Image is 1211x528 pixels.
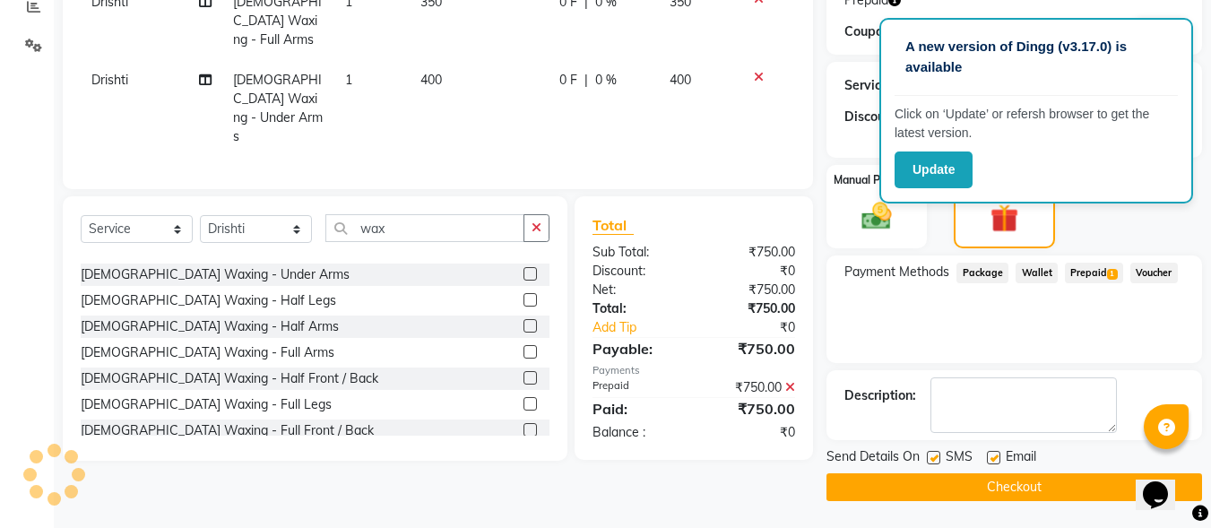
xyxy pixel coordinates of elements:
div: [DEMOGRAPHIC_DATA] Waxing - Under Arms [81,265,350,284]
div: ₹750.00 [694,378,809,397]
div: [DEMOGRAPHIC_DATA] Waxing - Half Front / Back [81,369,378,388]
div: [DEMOGRAPHIC_DATA] Waxing - Full Legs [81,395,332,414]
span: 0 % [595,71,617,90]
span: 400 [670,72,691,88]
div: [DEMOGRAPHIC_DATA] Waxing - Half Arms [81,317,339,336]
span: Package [956,263,1008,283]
div: ₹0 [694,423,809,442]
span: Drishti [91,72,128,88]
div: ₹750.00 [694,281,809,299]
p: A new version of Dingg (v3.17.0) is available [905,37,1167,77]
span: Total [593,216,634,235]
div: Description: [844,386,916,405]
iframe: chat widget [1136,456,1193,510]
span: Email [1006,447,1036,470]
div: Discount: [844,108,900,126]
p: Click on ‘Update’ or refersh browser to get the latest version. [895,105,1178,143]
span: Payment Methods [844,263,949,281]
button: Checkout [826,473,1202,501]
div: Prepaid [579,378,694,397]
div: Balance : [579,423,694,442]
div: ₹0 [714,318,809,337]
div: Coupon Code [844,22,957,41]
label: Manual Payment [834,172,920,188]
div: ₹750.00 [694,243,809,262]
div: ₹750.00 [694,299,809,318]
img: _cash.svg [852,199,901,233]
img: _gift.svg [982,201,1027,236]
div: Service Total: [844,76,926,95]
span: 400 [420,72,442,88]
div: [DEMOGRAPHIC_DATA] Waxing - Full Arms [81,343,334,362]
div: ₹750.00 [694,338,809,359]
span: Prepaid [1065,263,1123,283]
span: Voucher [1130,263,1178,283]
div: [DEMOGRAPHIC_DATA] Waxing - Full Front / Back [81,421,374,440]
button: Update [895,151,973,188]
div: Total: [579,299,694,318]
span: 1 [345,72,352,88]
div: Net: [579,281,694,299]
div: Discount: [579,262,694,281]
div: Payments [593,363,795,378]
span: Send Details On [826,447,920,470]
div: Sub Total: [579,243,694,262]
input: Search or Scan [325,214,524,242]
span: 1 [1107,269,1117,280]
span: Wallet [1016,263,1058,283]
div: Payable: [579,338,694,359]
div: ₹0 [694,262,809,281]
span: 0 F [559,71,577,90]
div: ₹750.00 [694,398,809,420]
span: | [584,71,588,90]
div: [DEMOGRAPHIC_DATA] Waxing - Half Legs [81,291,336,310]
div: Paid: [579,398,694,420]
span: SMS [946,447,973,470]
a: Add Tip [579,318,713,337]
span: [DEMOGRAPHIC_DATA] Waxing - Under Arms [233,72,323,144]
